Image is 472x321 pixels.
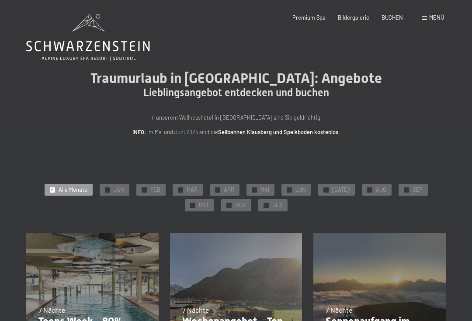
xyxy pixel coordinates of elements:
span: OKT [199,201,209,209]
span: [DATE] [332,186,350,194]
span: Lieblingsangebot entdecken und buchen [143,86,329,99]
span: ✓ [288,187,291,192]
span: ✓ [227,203,230,208]
p: In unserem Wellnesshotel in [GEOGRAPHIC_DATA] sind Sie goldrichtig. [61,113,411,122]
span: 7 Nächte [182,306,209,314]
span: FEB [150,186,160,194]
span: Menü [429,14,444,21]
span: ✓ [216,187,219,192]
span: ✓ [253,187,256,192]
span: ✓ [405,187,408,192]
a: Premium Spa [292,14,326,21]
span: AUG [376,186,386,194]
span: ✓ [368,187,371,192]
span: 7 Nächte [326,306,353,314]
span: JAN [114,186,124,194]
span: ✓ [324,187,327,192]
span: DEZ [272,201,282,209]
span: NOV [235,201,246,209]
span: 7 Nächte [38,306,66,314]
span: Alle Monate [59,186,87,194]
span: APR [224,186,234,194]
span: ✓ [179,187,182,192]
strong: INFO [132,128,144,135]
p: : Im Mai und Juni 2025 sind die . [61,128,411,136]
span: SEP [413,186,423,194]
span: ✓ [142,187,146,192]
span: JUN [295,186,306,194]
span: Traumurlaub in [GEOGRAPHIC_DATA]: Angebote [90,70,382,86]
span: MAI [260,186,269,194]
a: Bildergalerie [338,14,369,21]
a: BUCHEN [382,14,403,21]
span: ✓ [51,187,54,192]
span: MAR [187,186,198,194]
span: ✓ [264,203,267,208]
span: ✓ [106,187,109,192]
span: ✓ [191,203,194,208]
strong: Seilbahnen Klausberg und Speikboden kostenlos [218,128,338,135]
